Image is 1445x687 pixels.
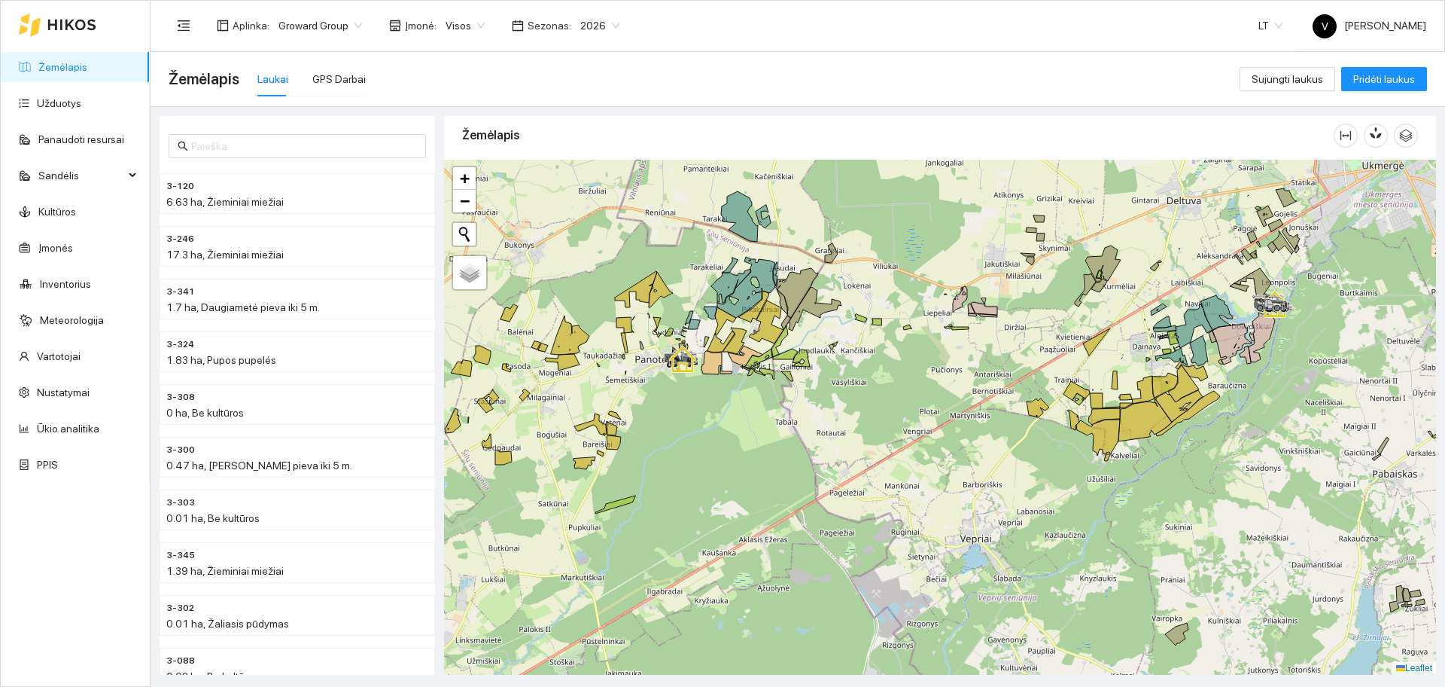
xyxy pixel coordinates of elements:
[453,190,476,212] a: Zoom out
[166,179,194,194] span: 3-120
[1252,71,1323,87] span: Sujungti laukus
[389,20,401,32] span: shop
[405,17,437,34] span: Įmonė :
[1353,71,1415,87] span: Pridėti laukus
[166,601,194,615] span: 3-302
[178,141,188,151] span: search
[38,61,87,73] a: Žemėlapis
[217,20,229,32] span: layout
[166,565,284,577] span: 1.39 ha, Žieminiai miežiai
[38,133,124,145] a: Panaudoti resursai
[37,423,99,435] a: Ūkio analitika
[38,242,73,254] a: Įmonės
[1322,14,1328,38] span: V
[37,350,81,362] a: Vartotojai
[38,160,124,191] span: Sandėlis
[177,19,190,32] span: menu-fold
[1240,67,1335,91] button: Sujungti laukus
[257,71,288,87] div: Laukai
[166,512,260,524] span: 0.01 ha, Be kultūros
[166,496,195,510] span: 3-303
[38,206,76,218] a: Kultūros
[1258,14,1282,37] span: LT
[460,191,470,210] span: −
[580,14,619,37] span: 2026
[166,337,194,352] span: 3-324
[312,71,366,87] div: GPS Darbai
[166,548,195,563] span: 3-345
[166,232,194,246] span: 3-246
[166,654,195,668] span: 3-088
[166,196,284,208] span: 6.63 ha, Žieminiai miežiai
[528,17,571,34] span: Sezonas :
[453,167,476,190] a: Zoom in
[233,17,269,34] span: Aplinka :
[166,390,195,405] span: 3-308
[446,14,485,37] span: Visos
[1334,130,1357,142] span: column-width
[1240,73,1335,85] a: Sujungti laukus
[166,618,289,630] span: 0.01 ha, Žaliasis pūdymas
[453,256,486,289] a: Layers
[278,14,362,37] span: Groward Group
[166,443,195,457] span: 3-300
[1396,663,1432,673] a: Leaflet
[1334,124,1358,148] button: column-width
[166,354,276,366] span: 1.83 ha, Pupos pupelės
[166,285,195,299] span: 3-341
[169,67,239,91] span: Žemėlapis
[166,460,352,472] span: 0.47 ha, [PERSON_NAME] pieva iki 5 m.
[512,20,524,32] span: calendar
[1341,73,1427,85] a: Pridėti laukus
[462,114,1334,157] div: Žemėlapis
[166,407,244,419] span: 0 ha, Be kultūros
[166,670,259,682] span: 0.02 ha, Be kultūros
[37,97,81,109] a: Užduotys
[1341,67,1427,91] button: Pridėti laukus
[166,249,284,261] span: 17.3 ha, Žieminiai miežiai
[169,11,199,41] button: menu-fold
[37,459,58,471] a: PPIS
[1313,20,1426,32] span: [PERSON_NAME]
[191,138,417,154] input: Paieška
[453,223,476,246] button: Initiate a new search
[460,169,470,188] span: +
[40,278,91,290] a: Inventorius
[166,301,320,313] span: 1.7 ha, Daugiametė pieva iki 5 m.
[37,386,90,398] a: Nustatymai
[40,314,104,326] a: Meteorologija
